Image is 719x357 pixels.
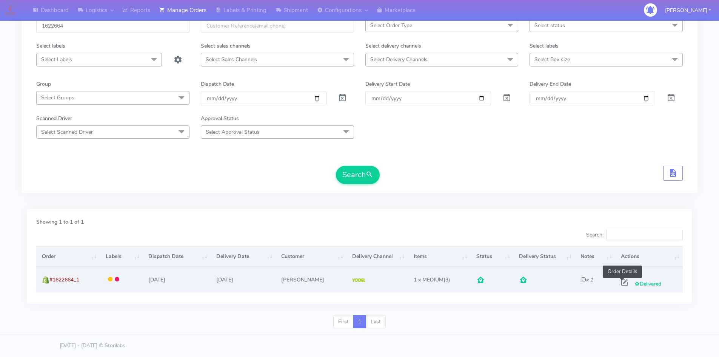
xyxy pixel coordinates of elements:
button: Search [336,166,380,184]
span: Select Labels [41,56,72,63]
td: [PERSON_NAME] [276,267,346,292]
a: 1 [353,315,366,329]
label: Approval Status [201,114,239,122]
i: x 1 [580,276,593,283]
label: Select sales channels [201,42,251,50]
span: Select Sales Channels [206,56,257,63]
label: Dispatch Date [201,80,234,88]
label: Showing 1 to 1 of 1 [36,218,84,226]
span: Select Delivery Channels [370,56,428,63]
span: Select Groups [41,94,74,101]
label: Select delivery channels [365,42,421,50]
input: Search: [606,229,683,241]
img: shopify.png [42,276,49,284]
span: Select Scanned Driver [41,128,93,136]
span: Select Approval Status [206,128,260,136]
span: Select Box size [534,56,570,63]
label: Scanned Driver [36,114,72,122]
th: Order: activate to sort column ascending [36,246,100,267]
span: #1622664_1 [49,276,79,283]
button: [PERSON_NAME] [659,3,717,18]
td: [DATE] [211,267,276,292]
th: Delivery Status: activate to sort column ascending [513,246,575,267]
label: Search: [586,229,683,241]
th: Delivery Date: activate to sort column ascending [211,246,276,267]
label: Select labels [36,42,65,50]
input: Customer Reference(email,phone) [201,19,354,33]
label: Select labels [530,42,559,50]
th: Customer: activate to sort column ascending [276,246,346,267]
th: Labels: activate to sort column ascending [100,246,143,267]
input: Order Id [36,19,189,33]
th: Items: activate to sort column ascending [408,246,471,267]
span: 1 x MEDIUM [414,276,443,283]
img: Yodel [352,278,365,282]
span: Select Order Type [370,22,412,29]
th: Notes: activate to sort column ascending [575,246,615,267]
span: (3) [414,276,450,283]
th: Delivery Channel: activate to sort column ascending [346,246,408,267]
label: Delivery Start Date [365,80,410,88]
label: Delivery End Date [530,80,571,88]
label: Group [36,80,51,88]
span: Delivered [634,280,661,287]
th: Actions: activate to sort column ascending [615,246,683,267]
th: Dispatch Date: activate to sort column ascending [143,246,211,267]
td: [DATE] [143,267,211,292]
span: Select status [534,22,565,29]
th: Status: activate to sort column ascending [471,246,514,267]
